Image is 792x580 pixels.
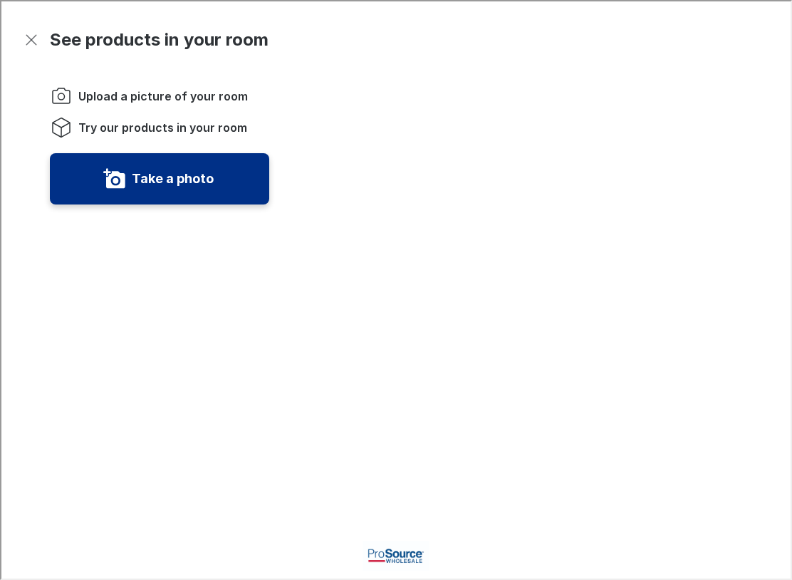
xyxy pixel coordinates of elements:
[77,118,246,134] span: Try our products in your room
[48,152,268,203] button: Upload a picture of your room
[344,89,741,486] video: You will be able to see the selected and other products in your room.
[48,83,268,138] ol: Instructions
[77,87,246,103] span: Upload a picture of your room
[338,539,452,569] img: ProSource of Roanoke logo
[17,26,43,51] button: Exit visualizer
[130,166,212,189] label: Take a photo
